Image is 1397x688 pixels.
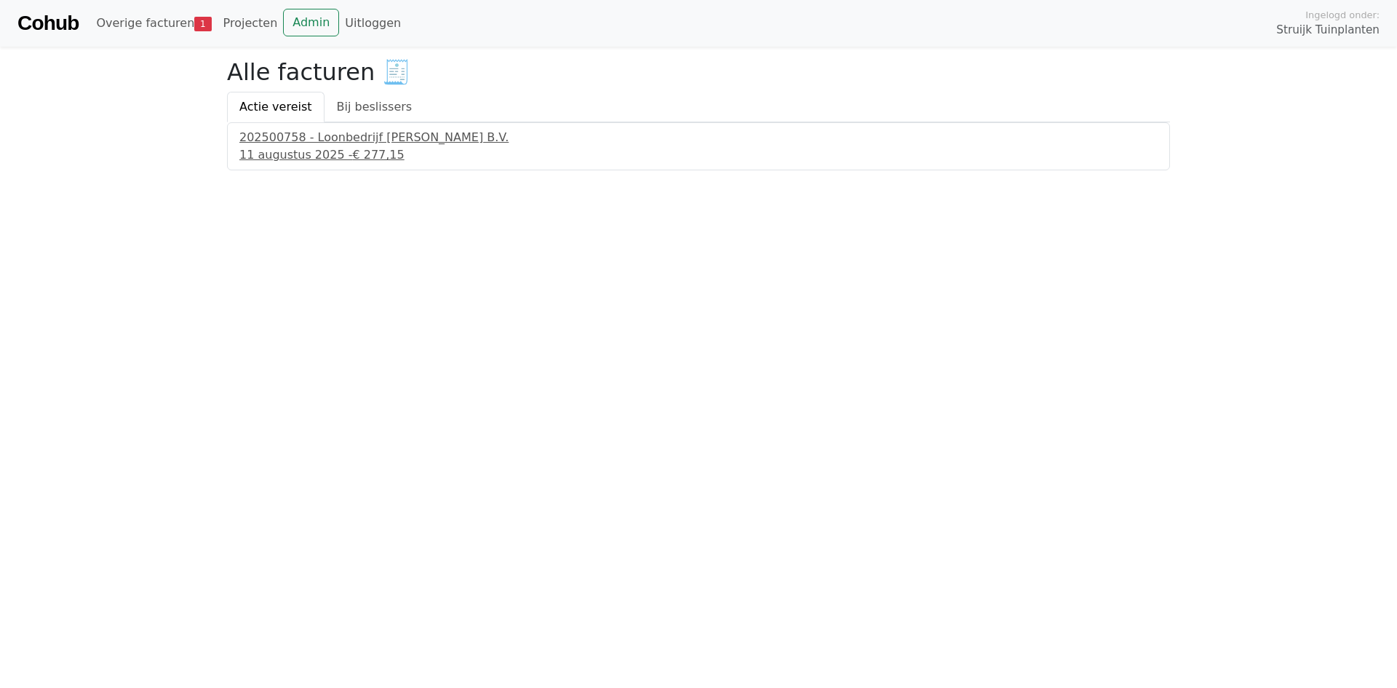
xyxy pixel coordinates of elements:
h2: Alle facturen 🧾 [227,58,1170,86]
a: Uitloggen [339,9,407,38]
span: 1 [194,17,211,31]
span: € 277,15 [352,148,404,162]
div: 202500758 - Loonbedrijf [PERSON_NAME] B.V. [239,129,1158,146]
a: Actie vereist [227,92,325,122]
a: Bij beslissers [325,92,425,122]
a: Overige facturen1 [90,9,217,38]
a: Projecten [218,9,284,38]
div: 11 augustus 2025 - [239,146,1158,164]
a: Admin [283,9,339,36]
span: Ingelogd onder: [1305,8,1380,22]
span: Struijk Tuinplanten [1276,22,1380,39]
a: 202500758 - Loonbedrijf [PERSON_NAME] B.V.11 augustus 2025 -€ 277,15 [239,129,1158,164]
a: Cohub [17,6,79,41]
